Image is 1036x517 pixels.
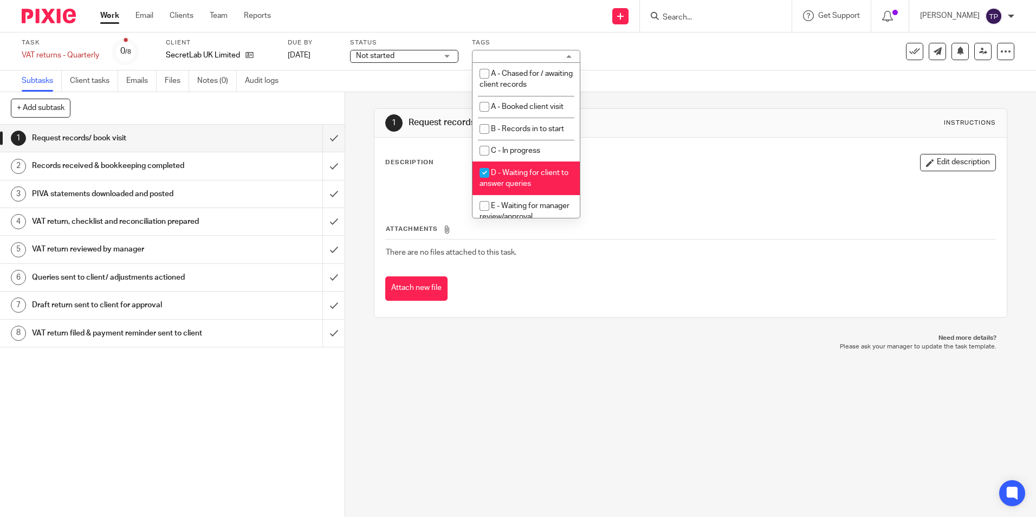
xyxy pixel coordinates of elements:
[662,13,759,23] input: Search
[22,50,99,61] div: VAT returns - Quarterly
[472,38,580,47] label: Tags
[491,125,564,133] span: B - Records in to start
[245,70,287,92] a: Audit logs
[197,70,237,92] a: Notes (0)
[70,70,118,92] a: Client tasks
[385,114,403,132] div: 1
[11,270,26,285] div: 6
[210,10,228,21] a: Team
[135,10,153,21] a: Email
[11,186,26,202] div: 3
[120,45,131,57] div: 0
[985,8,1002,25] img: svg%3E
[11,159,26,174] div: 2
[480,169,568,188] span: D - Waiting for client to answer queries
[165,70,189,92] a: Files
[11,214,26,229] div: 4
[22,38,99,47] label: Task
[480,202,569,221] span: E - Waiting for manager review/approval
[32,241,218,257] h1: VAT return reviewed by manager
[11,131,26,146] div: 1
[11,298,26,313] div: 7
[166,38,274,47] label: Client
[288,38,336,47] label: Due by
[480,70,573,89] span: A - Chased for / awaiting client records
[11,242,26,257] div: 5
[386,226,438,232] span: Attachments
[32,297,218,313] h1: Draft return sent to client for approval
[244,10,271,21] a: Reports
[920,154,996,171] button: Edit description
[32,214,218,230] h1: VAT return, checklist and reconciliation prepared
[125,49,131,55] small: /8
[386,249,516,256] span: There are no files attached to this task.
[166,50,240,61] p: SecretLab UK Limited
[944,119,996,127] div: Instructions
[385,334,996,342] p: Need more details?
[356,52,394,60] span: Not started
[491,103,564,111] span: A - Booked client visit
[22,9,76,23] img: Pixie
[385,158,433,167] p: Description
[126,70,157,92] a: Emails
[288,51,310,59] span: [DATE]
[385,276,448,301] button: Attach new file
[170,10,193,21] a: Clients
[385,342,996,351] p: Please ask your manager to update the task template.
[32,325,218,341] h1: VAT return filed & payment reminder sent to client
[350,38,458,47] label: Status
[32,158,218,174] h1: Records received & bookkeeping completed
[32,269,218,286] h1: Queries sent to client/ adjustments actioned
[11,326,26,341] div: 8
[491,147,540,154] span: C - In progress
[920,10,980,21] p: [PERSON_NAME]
[22,70,62,92] a: Subtasks
[11,99,70,117] button: + Add subtask
[32,130,218,146] h1: Request records/ book visit
[818,12,860,20] span: Get Support
[100,10,119,21] a: Work
[32,186,218,202] h1: PIVA statements downloaded and posted
[409,117,714,128] h1: Request records/ book visit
